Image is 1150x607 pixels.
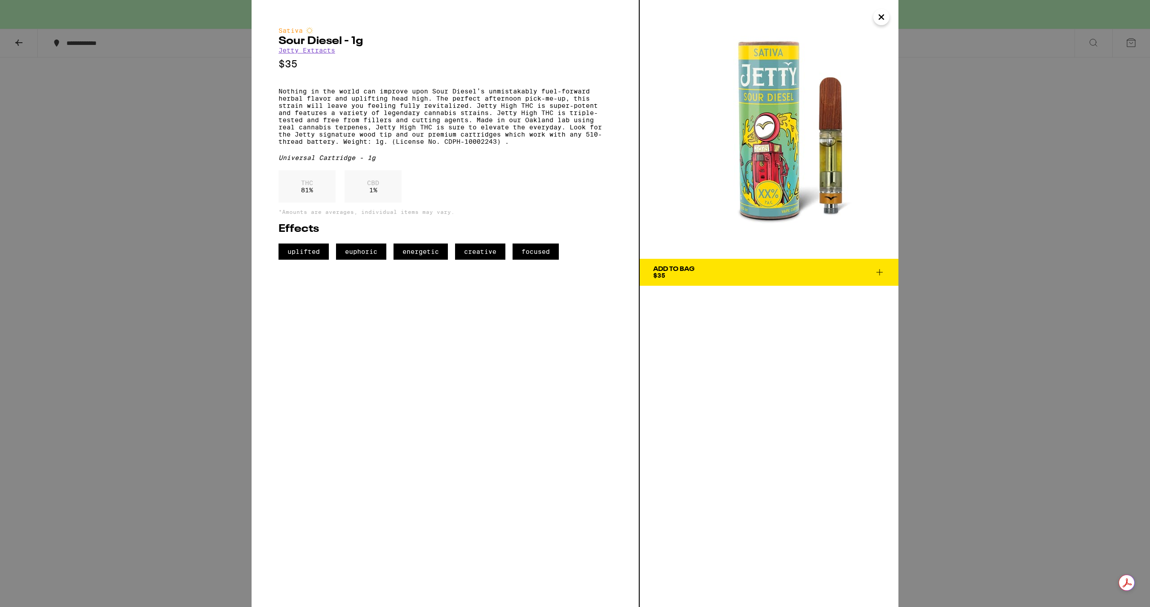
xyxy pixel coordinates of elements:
p: $35 [279,58,612,70]
p: THC [301,179,313,186]
span: focused [513,244,559,260]
button: Close [873,9,889,25]
span: energetic [394,244,448,260]
img: sativaColor.svg [306,27,313,34]
div: 81 % [279,170,336,203]
span: uplifted [279,244,329,260]
button: Add To Bag$35 [640,259,898,286]
a: Jetty Extracts [279,47,335,54]
span: creative [455,244,505,260]
h2: Sour Diesel - 1g [279,36,612,47]
div: Universal Cartridge - 1g [279,154,612,161]
span: $35 [653,272,665,279]
p: CBD [367,179,379,186]
div: Add To Bag [653,266,694,272]
p: *Amounts are averages, individual items may vary. [279,209,612,215]
div: Sativa [279,27,612,34]
div: 1 % [345,170,402,203]
span: Hi. Need any help? [5,6,65,13]
h2: Effects [279,224,612,235]
span: euphoric [336,244,386,260]
p: Nothing in the world can improve upon Sour Diesel’s unmistakably fuel-forward herbal flavor and u... [279,88,612,145]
